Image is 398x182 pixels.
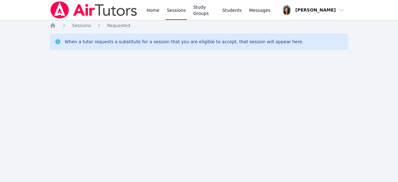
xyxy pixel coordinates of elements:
a: Sessions [72,22,91,29]
a: Requested [107,22,130,29]
span: Requested [107,23,130,28]
span: Messages [249,7,271,13]
span: Sessions [72,23,91,28]
nav: Breadcrumb [50,22,348,29]
img: Air Tutors [50,1,138,19]
div: When a tutor requests a substitute for a session that you are eligible to accept, that session wi... [65,39,303,45]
